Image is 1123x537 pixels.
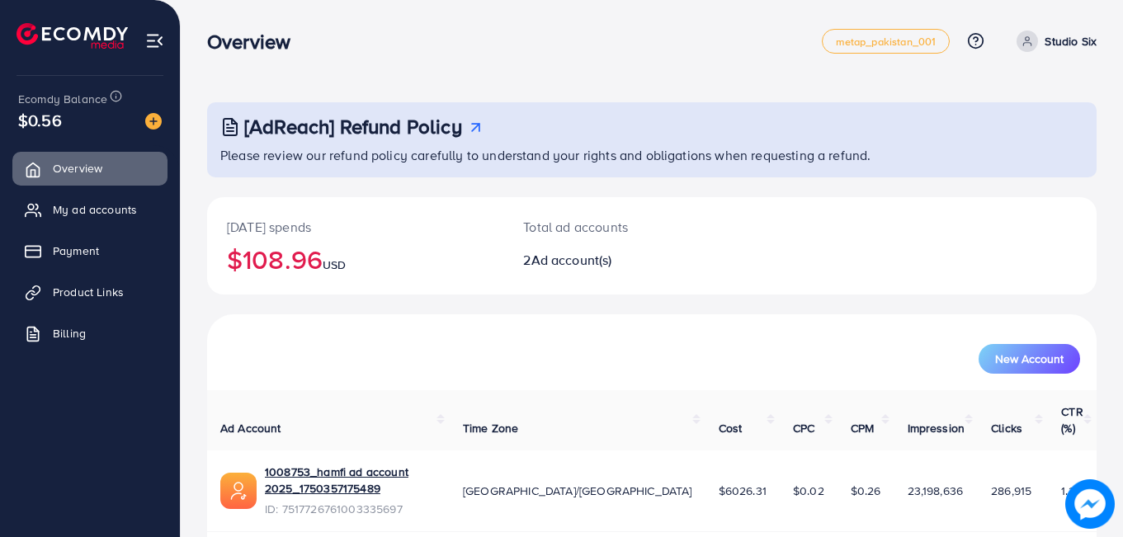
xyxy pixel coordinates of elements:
[244,115,462,139] h3: [AdReach] Refund Policy
[227,243,484,275] h2: $108.96
[908,483,964,499] span: 23,198,636
[145,113,162,130] img: image
[793,483,824,499] span: $0.02
[1061,403,1083,436] span: CTR (%)
[836,36,937,47] span: metap_pakistan_001
[220,473,257,509] img: ic-ads-acc.e4c84228.svg
[1010,31,1097,52] a: Studio Six
[12,193,168,226] a: My ad accounts
[220,420,281,436] span: Ad Account
[719,483,767,499] span: $6026.31
[793,420,814,436] span: CPC
[265,501,436,517] span: ID: 7517726761003335697
[53,284,124,300] span: Product Links
[1045,31,1097,51] p: Studio Six
[979,344,1080,374] button: New Account
[18,91,107,107] span: Ecomdy Balance
[531,251,612,269] span: Ad account(s)
[851,420,874,436] span: CPM
[991,420,1022,436] span: Clicks
[908,420,965,436] span: Impression
[719,420,743,436] span: Cost
[1061,483,1082,499] span: 1.24
[227,217,484,237] p: [DATE] spends
[12,317,168,350] a: Billing
[53,243,99,259] span: Payment
[822,29,951,54] a: metap_pakistan_001
[17,23,128,49] img: logo
[12,234,168,267] a: Payment
[53,201,137,218] span: My ad accounts
[207,30,304,54] h3: Overview
[523,217,706,237] p: Total ad accounts
[12,152,168,185] a: Overview
[220,145,1087,165] p: Please review our refund policy carefully to understand your rights and obligations when requesti...
[463,483,692,499] span: [GEOGRAPHIC_DATA]/[GEOGRAPHIC_DATA]
[523,252,706,268] h2: 2
[145,31,164,50] img: menu
[1065,479,1115,529] img: image
[851,483,881,499] span: $0.26
[995,353,1064,365] span: New Account
[18,108,62,132] span: $0.56
[991,483,1031,499] span: 286,915
[265,464,436,497] a: 1008753_hamfi ad account 2025_1750357175489
[53,325,86,342] span: Billing
[463,420,518,436] span: Time Zone
[323,257,346,273] span: USD
[53,160,102,177] span: Overview
[12,276,168,309] a: Product Links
